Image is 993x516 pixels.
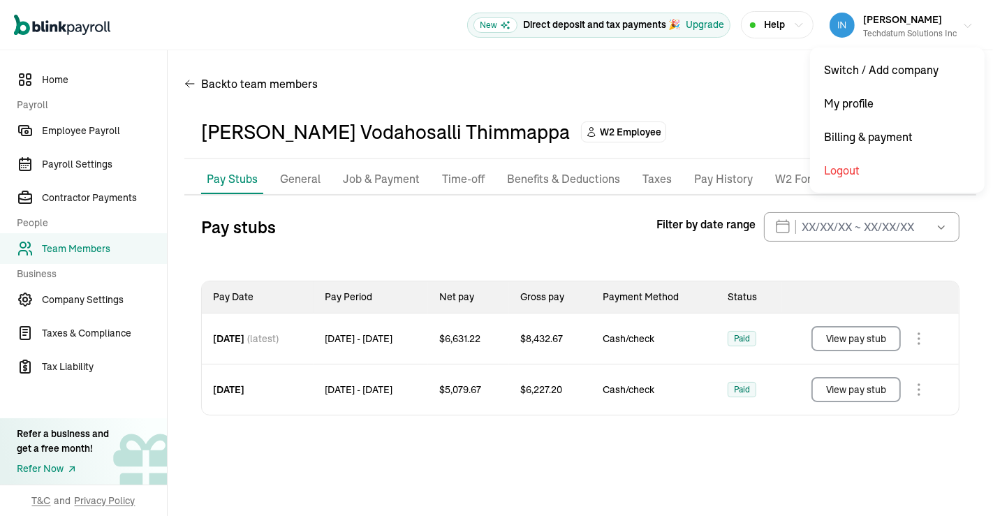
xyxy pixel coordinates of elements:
[764,17,785,32] span: Help
[523,17,680,32] p: Direct deposit and tax payments 🎉
[816,87,979,120] div: My profile
[923,449,993,516] iframe: Chat Widget
[686,17,724,32] div: Upgrade
[816,53,979,87] div: Switch / Add company
[473,17,517,33] span: New
[863,27,957,40] div: Techdatum Solutions Inc
[863,13,942,26] span: [PERSON_NAME]
[816,154,979,187] div: Logout
[14,5,110,45] nav: Global
[816,120,979,154] div: Billing & payment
